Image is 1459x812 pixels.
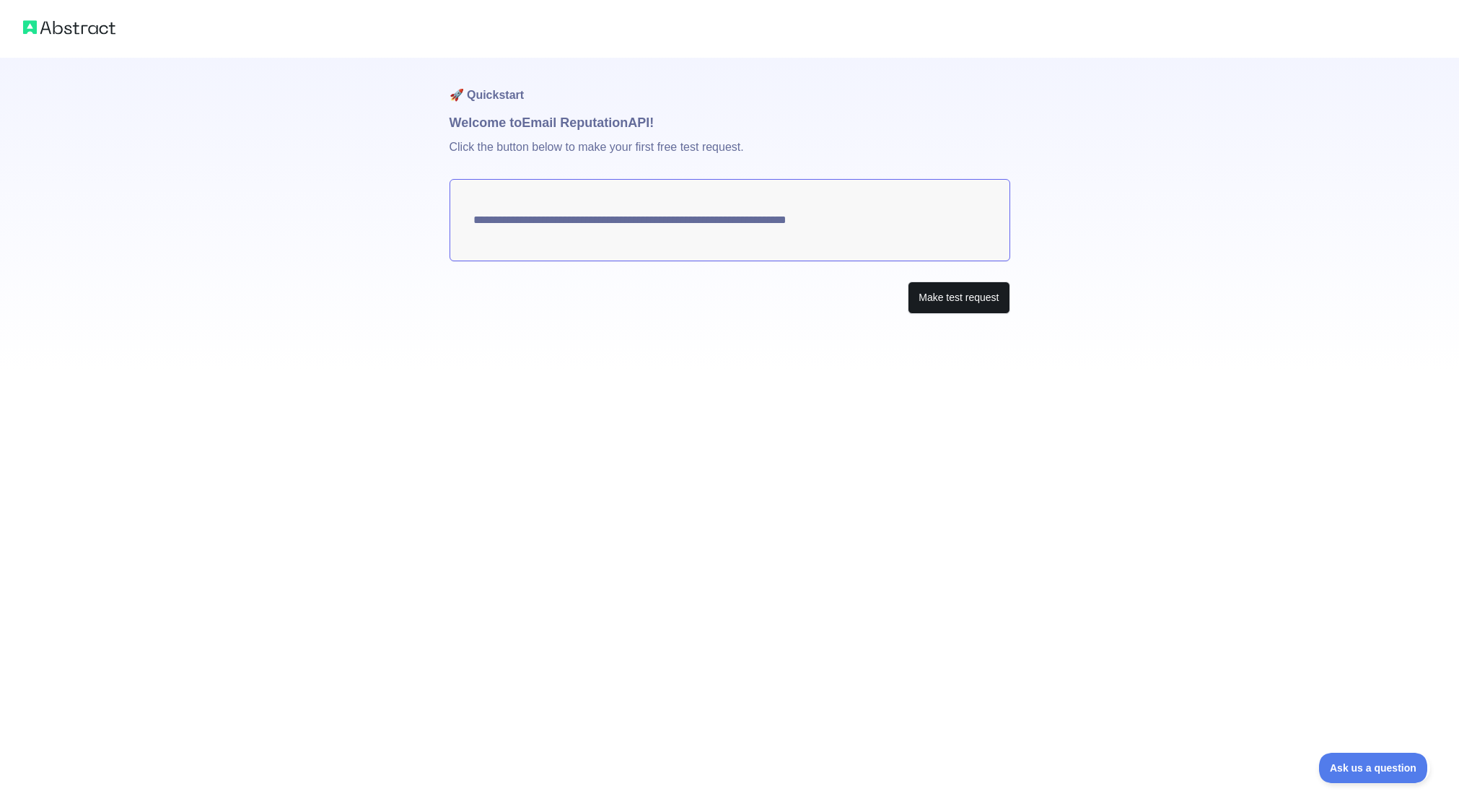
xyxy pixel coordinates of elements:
[1319,753,1430,783] iframe: Toggle Customer Support
[450,113,1010,133] h1: Welcome to Email Reputation API!
[450,58,1010,113] h1: 🚀 Quickstart
[23,17,115,38] img: Abstract logo
[450,133,1010,179] p: Click the button below to make your first free test request.
[908,281,1009,314] button: Make test request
